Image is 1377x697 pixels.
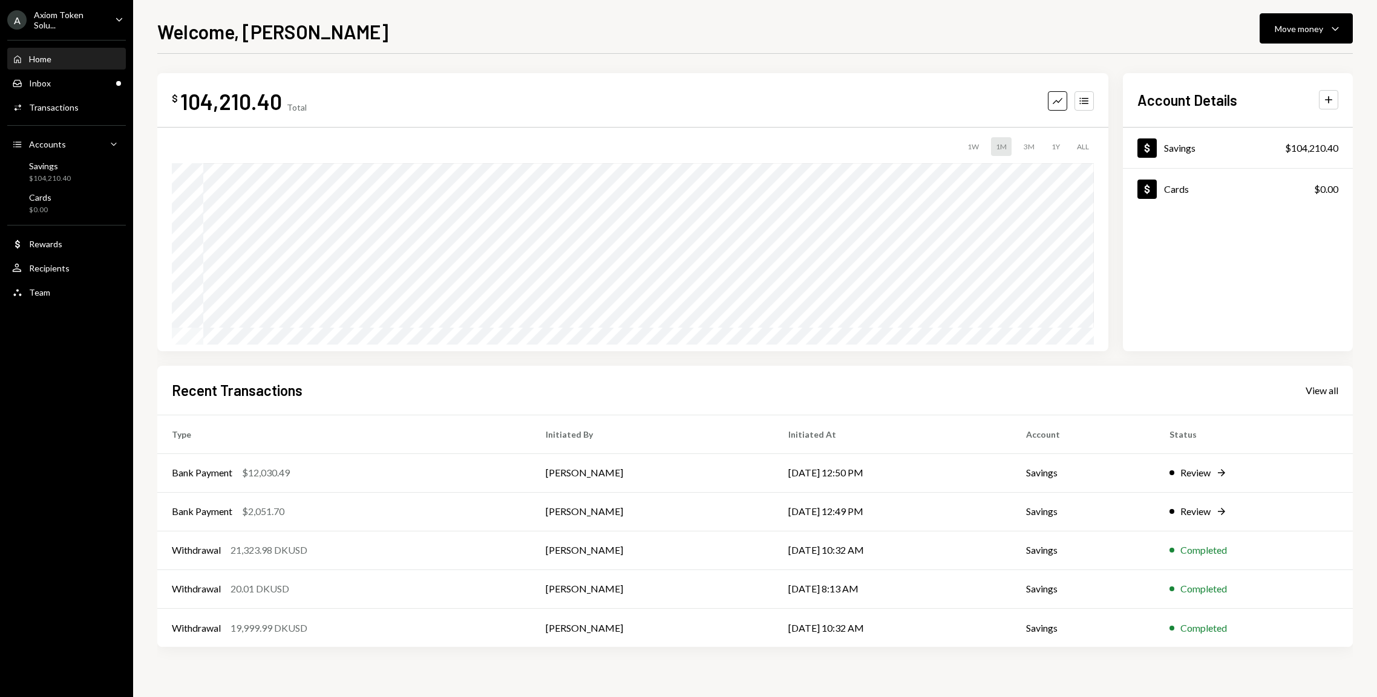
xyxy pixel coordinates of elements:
[531,453,773,492] td: [PERSON_NAME]
[991,137,1012,156] div: 1M
[172,380,303,400] h2: Recent Transactions
[1123,169,1353,209] a: Cards$0.00
[774,569,1012,608] td: [DATE] 8:13 AM
[7,10,27,30] div: A
[1285,141,1338,155] div: $104,210.40
[1012,453,1154,492] td: Savings
[7,281,126,303] a: Team
[231,621,307,635] div: 19,999.99 DKUSD
[7,133,126,155] a: Accounts
[287,102,307,112] div: Total
[963,137,984,156] div: 1W
[531,415,773,453] th: Initiated By
[172,92,178,105] div: $
[172,582,221,596] div: Withdrawal
[7,233,126,254] a: Rewards
[29,102,79,112] div: Transactions
[1314,182,1338,196] div: $0.00
[29,78,51,88] div: Inbox
[1164,142,1195,154] div: Savings
[7,189,126,218] a: Cards$0.00
[1047,137,1065,156] div: 1Y
[1155,415,1353,453] th: Status
[774,453,1012,492] td: [DATE] 12:50 PM
[1072,137,1094,156] div: ALL
[1012,492,1154,531] td: Savings
[172,504,232,519] div: Bank Payment
[1123,128,1353,168] a: Savings$104,210.40
[29,287,50,297] div: Team
[1306,384,1338,397] div: View all
[1180,465,1211,480] div: Review
[1180,582,1227,596] div: Completed
[1019,137,1039,156] div: 3M
[180,88,282,115] div: 104,210.40
[7,257,126,279] a: Recipients
[1180,543,1227,557] div: Completed
[7,157,126,186] a: Savings$104,210.40
[1012,415,1154,453] th: Account
[29,161,71,171] div: Savings
[1012,531,1154,569] td: Savings
[531,531,773,569] td: [PERSON_NAME]
[1180,504,1211,519] div: Review
[29,263,70,273] div: Recipients
[172,621,221,635] div: Withdrawal
[1260,13,1353,44] button: Move money
[7,48,126,70] a: Home
[29,139,66,149] div: Accounts
[1137,90,1237,110] h2: Account Details
[531,492,773,531] td: [PERSON_NAME]
[34,10,105,30] div: Axiom Token Solu...
[1012,608,1154,647] td: Savings
[1275,22,1323,35] div: Move money
[531,608,773,647] td: [PERSON_NAME]
[7,72,126,94] a: Inbox
[29,205,51,215] div: $0.00
[774,492,1012,531] td: [DATE] 12:49 PM
[1164,183,1189,195] div: Cards
[1306,383,1338,397] a: View all
[157,19,388,44] h1: Welcome, [PERSON_NAME]
[774,415,1012,453] th: Initiated At
[172,465,232,480] div: Bank Payment
[774,608,1012,647] td: [DATE] 10:32 AM
[172,543,221,557] div: Withdrawal
[29,192,51,203] div: Cards
[29,173,71,184] div: $104,210.40
[1180,621,1227,635] div: Completed
[242,504,284,519] div: $2,051.70
[29,54,51,64] div: Home
[29,239,62,249] div: Rewards
[231,582,289,596] div: 20.01 DKUSD
[774,531,1012,569] td: [DATE] 10:32 AM
[7,96,126,118] a: Transactions
[157,415,531,453] th: Type
[231,543,307,557] div: 21,323.98 DKUSD
[242,465,290,480] div: $12,030.49
[1012,569,1154,608] td: Savings
[531,569,773,608] td: [PERSON_NAME]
